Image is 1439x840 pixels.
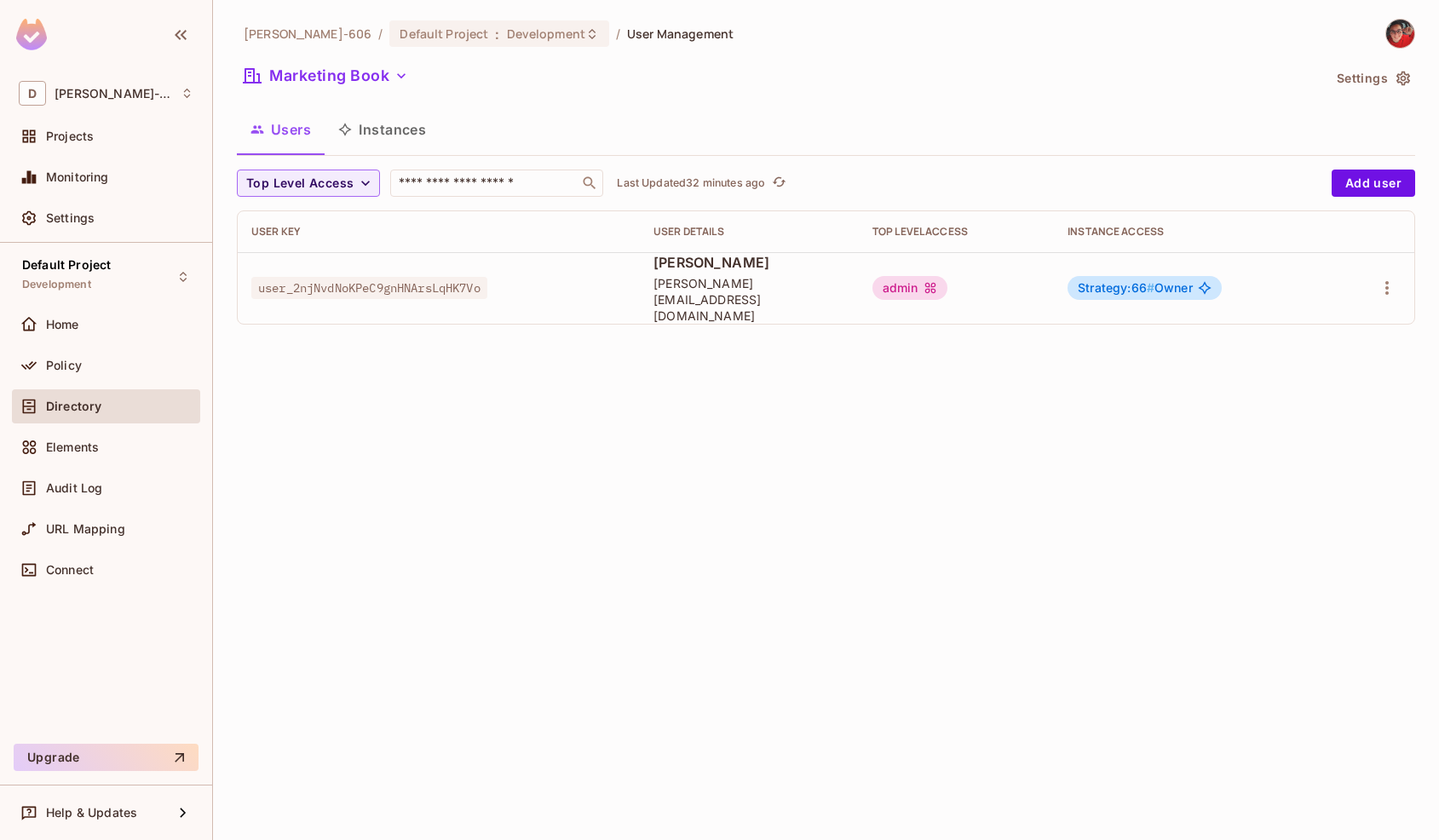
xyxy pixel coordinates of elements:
[244,26,371,42] span: the active workspace
[400,26,488,42] span: Default Project
[653,275,845,324] span: [PERSON_NAME][EMAIL_ADDRESS][DOMAIN_NAME]
[507,26,585,42] span: Development
[237,62,415,89] button: Marketing Book
[653,225,845,239] div: User Details
[768,173,789,193] button: refresh
[46,211,95,225] span: Settings
[772,175,786,192] span: refresh
[46,440,99,454] span: Elements
[872,276,947,300] div: admin
[16,19,47,50] img: SReyMgAAAABJRU5ErkJggg==
[46,318,79,331] span: Home
[1068,225,1317,239] div: Instance Access
[46,522,125,536] span: URL Mapping
[46,359,82,372] span: Policy
[19,81,46,106] span: D
[46,129,94,143] span: Projects
[46,481,102,495] span: Audit Log
[1332,170,1415,197] button: Add user
[872,225,1040,239] div: Top Level Access
[1386,20,1414,48] img: Tori
[653,253,845,272] span: [PERSON_NAME]
[627,26,734,42] span: User Management
[1078,281,1193,295] span: Owner
[46,806,137,820] span: Help & Updates
[617,176,765,190] p: Last Updated 32 minutes ago
[22,278,91,291] span: Development
[237,108,325,151] button: Users
[14,744,199,771] button: Upgrade
[46,400,101,413] span: Directory
[616,26,620,42] li: /
[1147,280,1154,295] span: #
[237,170,380,197] button: Top Level Access
[251,225,626,239] div: User Key
[46,170,109,184] span: Monitoring
[246,173,354,194] span: Top Level Access
[55,87,172,101] span: Workspace: Doug-606
[1330,65,1415,92] button: Settings
[251,277,487,299] span: user_2njNvdNoKPeC9gnHNArsLqHK7Vo
[765,173,789,193] span: Click to refresh data
[22,258,111,272] span: Default Project
[494,27,500,41] span: :
[46,563,94,577] span: Connect
[378,26,383,42] li: /
[1078,280,1154,295] span: Strategy:66
[325,108,440,151] button: Instances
